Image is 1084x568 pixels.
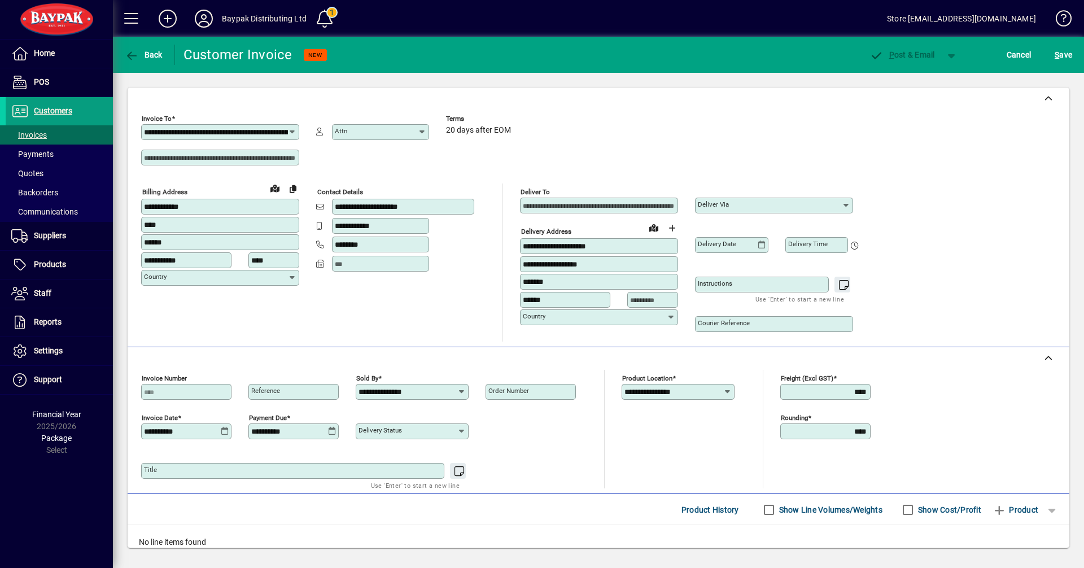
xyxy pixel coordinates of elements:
button: Back [122,45,165,65]
mat-label: Country [523,312,545,320]
button: Copy to Delivery address [284,180,302,198]
a: Products [6,251,113,279]
mat-label: Reference [251,387,280,395]
span: Staff [34,289,51,298]
div: No line items found [128,525,1069,560]
mat-label: Delivery status [359,426,402,434]
a: Home [6,40,113,68]
a: Knowledge Base [1047,2,1070,39]
label: Show Cost/Profit [916,504,981,515]
button: Product History [677,500,744,520]
span: P [889,50,894,59]
mat-label: Payment due [249,414,287,422]
mat-hint: Use 'Enter' to start a new line [371,479,460,492]
span: Product History [681,501,739,519]
span: 20 days after EOM [446,126,511,135]
span: Terms [446,115,514,123]
mat-hint: Use 'Enter' to start a new line [755,292,844,305]
a: Suppliers [6,222,113,250]
span: Back [125,50,163,59]
mat-label: Attn [335,127,347,135]
a: POS [6,68,113,97]
span: Backorders [11,188,58,197]
a: View on map [645,219,663,237]
span: Reports [34,317,62,326]
mat-label: Sold by [356,374,378,382]
span: ave [1055,46,1072,64]
mat-label: Invoice date [142,414,178,422]
mat-label: Invoice To [142,115,172,123]
mat-label: Instructions [698,279,732,287]
button: Post & Email [864,45,941,65]
mat-label: Title [144,466,157,474]
span: Products [34,260,66,269]
span: Product [993,501,1038,519]
button: Save [1052,45,1075,65]
a: Reports [6,308,113,337]
a: View on map [266,179,284,197]
button: Profile [186,8,222,29]
mat-label: Deliver via [698,200,729,208]
span: Cancel [1007,46,1031,64]
mat-label: Order number [488,387,529,395]
mat-label: Delivery date [698,240,736,248]
button: Product [987,500,1044,520]
a: Staff [6,279,113,308]
app-page-header-button: Back [113,45,175,65]
div: Store [EMAIL_ADDRESS][DOMAIN_NAME] [887,10,1036,28]
span: Package [41,434,72,443]
mat-label: Product location [622,374,672,382]
span: Communications [11,207,78,216]
mat-label: Country [144,273,167,281]
button: Add [150,8,186,29]
span: Customers [34,106,72,115]
span: Support [34,375,62,384]
span: S [1055,50,1059,59]
a: Support [6,366,113,394]
a: Settings [6,337,113,365]
a: Quotes [6,164,113,183]
button: Cancel [1004,45,1034,65]
a: Payments [6,145,113,164]
span: ost & Email [869,50,935,59]
mat-label: Freight (excl GST) [781,374,833,382]
span: NEW [308,51,322,59]
span: Home [34,49,55,58]
button: Choose address [663,219,681,237]
label: Show Line Volumes/Weights [777,504,882,515]
mat-label: Courier Reference [698,319,750,327]
mat-label: Rounding [781,414,808,422]
mat-label: Delivery time [788,240,828,248]
a: Invoices [6,125,113,145]
span: Settings [34,346,63,355]
a: Backorders [6,183,113,202]
span: Quotes [11,169,43,178]
span: Payments [11,150,54,159]
div: Customer Invoice [183,46,292,64]
span: Financial Year [32,410,81,419]
span: Suppliers [34,231,66,240]
mat-label: Invoice number [142,374,187,382]
mat-label: Deliver To [521,188,550,196]
div: Baypak Distributing Ltd [222,10,307,28]
span: Invoices [11,130,47,139]
span: POS [34,77,49,86]
a: Communications [6,202,113,221]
